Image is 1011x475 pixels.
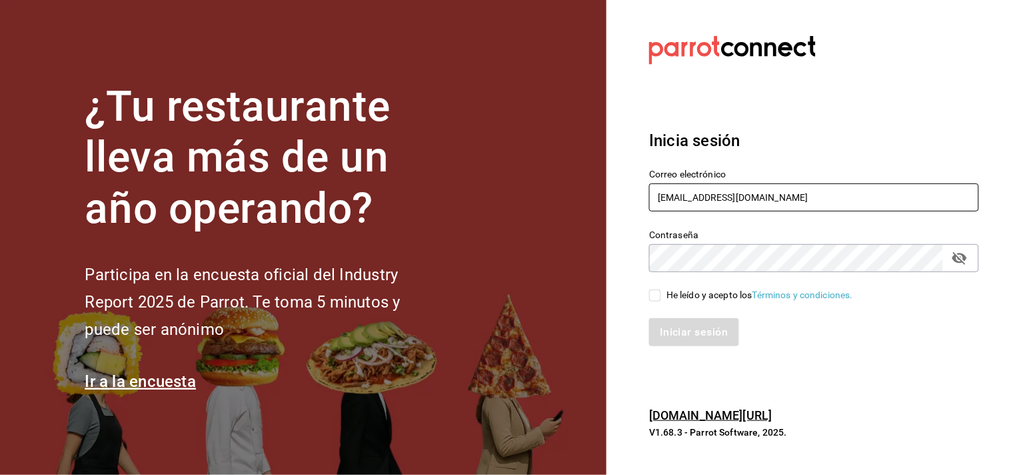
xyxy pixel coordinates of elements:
[948,247,971,270] button: passwordField
[752,290,853,300] a: Términos y condiciones.
[85,372,196,391] a: Ir a la encuesta
[85,81,445,235] h1: ¿Tu restaurante lleva más de un año operando?
[649,230,979,240] label: Contraseña
[649,129,979,153] h3: Inicia sesión
[649,169,979,179] label: Correo electrónico
[85,262,445,343] h2: Participa en la encuesta oficial del Industry Report 2025 de Parrot. Te toma 5 minutos y puede se...
[649,183,979,211] input: Ingresa tu correo electrónico
[666,288,853,302] div: He leído y acepto los
[649,408,772,422] a: [DOMAIN_NAME][URL]
[649,426,979,439] p: V1.68.3 - Parrot Software, 2025.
